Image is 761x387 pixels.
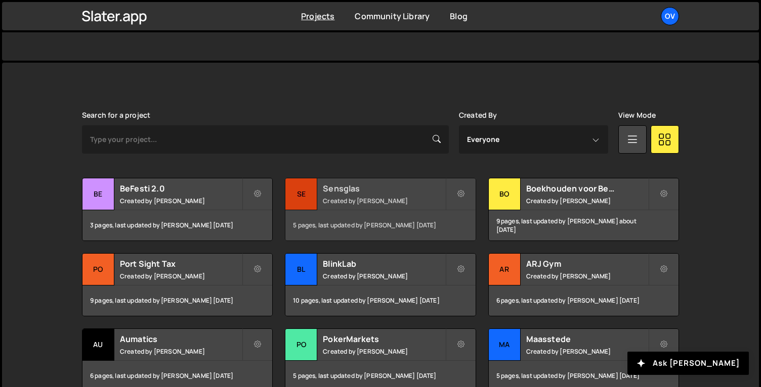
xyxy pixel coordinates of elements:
h2: Sensglas [323,183,445,194]
a: Se Sensglas Created by [PERSON_NAME] 5 pages, last updated by [PERSON_NAME] [DATE] [285,178,476,241]
h2: PokerMarkets [323,333,445,345]
div: AR [489,254,521,285]
a: Po Port Sight Tax Created by [PERSON_NAME] 9 pages, last updated by [PERSON_NAME] [DATE] [82,253,273,316]
div: 9 pages, last updated by [PERSON_NAME] [DATE] [82,285,272,316]
a: Blog [450,11,468,22]
small: Created by [PERSON_NAME] [120,197,242,205]
a: Bl BlinkLab Created by [PERSON_NAME] 10 pages, last updated by [PERSON_NAME] [DATE] [285,253,476,316]
small: Created by [PERSON_NAME] [526,347,648,356]
div: Bl [285,254,317,285]
div: Po [285,329,317,361]
div: 6 pages, last updated by [PERSON_NAME] [DATE] [489,285,679,316]
div: Be [82,178,114,210]
h2: Maasstede [526,333,648,345]
div: 3 pages, last updated by [PERSON_NAME] [DATE] [82,210,272,240]
small: Created by [PERSON_NAME] [323,272,445,280]
div: Se [285,178,317,210]
a: Ov [661,7,679,25]
a: AR ARJ Gym Created by [PERSON_NAME] 6 pages, last updated by [PERSON_NAME] [DATE] [488,253,679,316]
a: Bo Boekhouden voor Beginners Created by [PERSON_NAME] 9 pages, last updated by [PERSON_NAME] abou... [488,178,679,241]
h2: BeFesti 2.0 [120,183,242,194]
small: Created by [PERSON_NAME] [526,272,648,280]
a: Projects [301,11,334,22]
input: Type your project... [82,125,449,154]
small: Created by [PERSON_NAME] [323,197,445,205]
div: Au [82,329,114,361]
h2: Aumatics [120,333,242,345]
div: 5 pages, last updated by [PERSON_NAME] [DATE] [285,210,475,240]
small: Created by [PERSON_NAME] [120,272,242,280]
small: Created by [PERSON_NAME] [526,197,648,205]
h2: Boekhouden voor Beginners [526,183,648,194]
a: Be BeFesti 2.0 Created by [PERSON_NAME] 3 pages, last updated by [PERSON_NAME] [DATE] [82,178,273,241]
div: Bo [489,178,521,210]
div: 9 pages, last updated by [PERSON_NAME] about [DATE] [489,210,679,240]
label: View Mode [618,111,656,119]
div: 10 pages, last updated by [PERSON_NAME] [DATE] [285,285,475,316]
label: Created By [459,111,497,119]
label: Search for a project [82,111,150,119]
h2: BlinkLab [323,258,445,269]
div: Ma [489,329,521,361]
small: Created by [PERSON_NAME] [120,347,242,356]
h2: Port Sight Tax [120,258,242,269]
a: Community Library [355,11,430,22]
small: Created by [PERSON_NAME] [323,347,445,356]
div: Po [82,254,114,285]
h2: ARJ Gym [526,258,648,269]
button: Ask [PERSON_NAME] [627,352,749,375]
